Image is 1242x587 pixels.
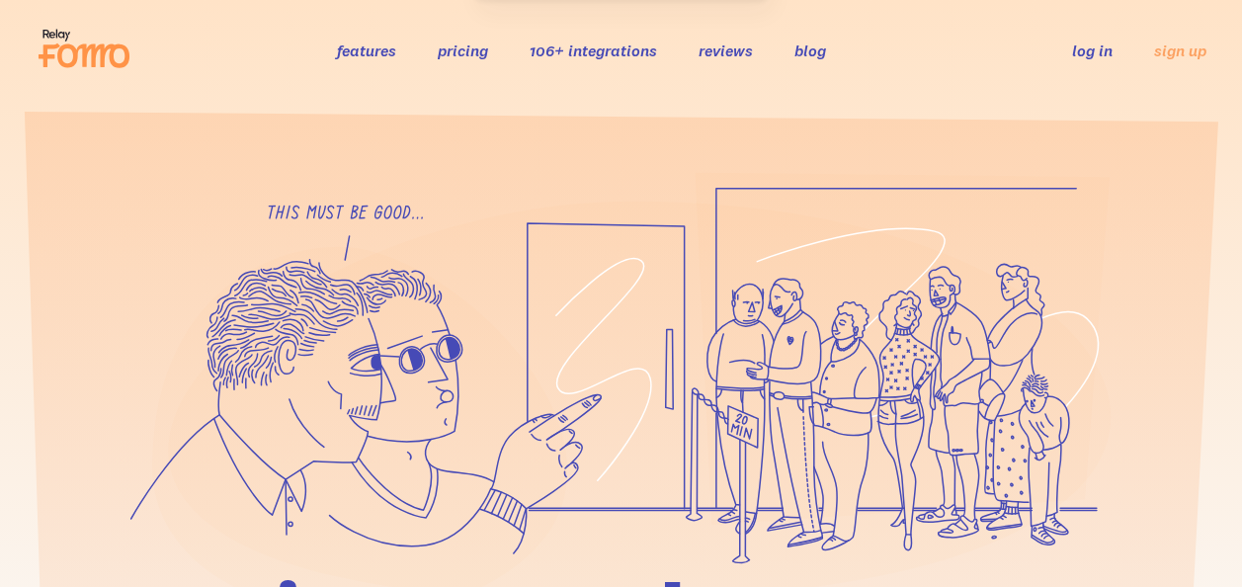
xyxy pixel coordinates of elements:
[337,41,396,60] a: features
[794,41,826,60] a: blog
[1072,41,1113,60] a: log in
[438,41,488,60] a: pricing
[530,41,657,60] a: 106+ integrations
[1154,41,1206,61] a: sign up
[699,41,753,60] a: reviews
